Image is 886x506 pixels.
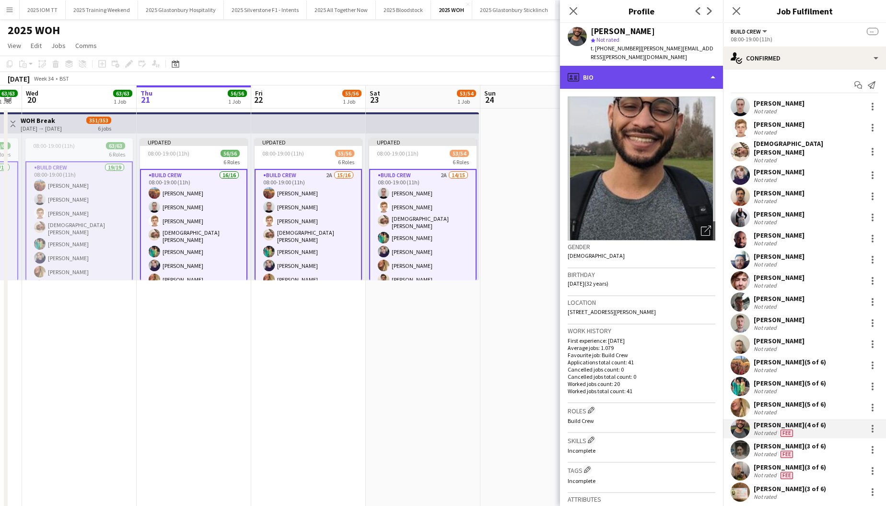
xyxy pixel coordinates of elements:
div: Not rated [754,240,779,247]
h3: Roles [568,405,715,415]
span: [DEMOGRAPHIC_DATA] [568,252,625,259]
span: Wed [26,89,38,97]
span: View [8,41,21,50]
div: [PERSON_NAME] (3 of 6) [754,463,826,471]
div: [PERSON_NAME] [754,231,804,240]
div: 08:00-19:00 (11h) [731,36,878,43]
div: Not rated [754,324,779,331]
span: 6 Roles [338,158,354,166]
div: Not rated [754,387,779,395]
p: Worked jobs total count: 41 [568,387,715,395]
span: 53/54 [450,150,469,157]
div: [PERSON_NAME] (5 of 6) [754,379,826,387]
div: Not rated [754,429,779,437]
span: 55/56 [335,150,354,157]
button: 2025 WOH [431,0,472,19]
div: [PERSON_NAME] [754,210,804,218]
p: Applications total count: 41 [568,359,715,366]
div: Not rated [754,471,779,479]
button: 2025 All Together Now [307,0,376,19]
div: [PERSON_NAME] [754,120,804,129]
img: Crew avatar or photo [568,96,715,241]
span: 6 Roles [453,158,469,166]
h3: Work history [568,326,715,335]
div: Not rated [754,493,779,500]
span: Build Crew [731,28,761,35]
span: Sun [484,89,496,97]
span: 63/63 [113,90,132,97]
div: [PERSON_NAME] (3 of 6) [754,484,826,493]
span: 6 Roles [109,151,125,158]
span: Build Crew [568,417,594,424]
span: 63/63 [106,142,125,149]
span: 08:00-19:00 (11h) [148,150,189,157]
div: Not rated [754,282,779,289]
div: [PERSON_NAME] (3 of 6) [754,442,826,450]
div: Crew has different fees then in role [779,471,795,479]
app-job-card: Updated08:00-19:00 (11h)55/566 RolesBuild Crew2A15/1608:00-19:00 (11h)[PERSON_NAME][PERSON_NAME][... [255,138,362,280]
p: Worked jobs count: 20 [568,380,715,387]
app-card-role: Build Crew2A14/1508:00-19:00 (11h)[PERSON_NAME][PERSON_NAME][DEMOGRAPHIC_DATA][PERSON_NAME][PERSO... [369,169,477,401]
span: 08:00-19:00 (11h) [377,150,419,157]
div: [PERSON_NAME] [754,273,804,282]
div: Not rated [754,176,779,183]
span: | [PERSON_NAME][EMAIL_ADDRESS][PERSON_NAME][DOMAIN_NAME] [591,45,713,60]
a: Edit [27,39,46,52]
div: [DATE] → [DATE] [21,125,62,132]
div: 1 Job [114,98,132,105]
div: [PERSON_NAME] [754,315,804,324]
div: Updated [140,138,247,146]
span: 53/54 [457,90,476,97]
span: 6 Roles [223,158,240,166]
span: Thu [140,89,152,97]
a: Jobs [47,39,70,52]
div: Not rated [754,450,779,458]
a: View [4,39,25,52]
p: Incomplete [568,477,715,484]
div: [DATE] [8,74,30,84]
span: 55/56 [342,90,361,97]
button: Build Crew [731,28,769,35]
h3: Gender [568,242,715,251]
p: Incomplete [568,447,715,454]
span: Comms [75,41,97,50]
span: 23 [368,94,380,105]
div: Updated [369,138,477,146]
button: 2025 Bloodstock [376,0,431,19]
button: 2025 IOM TT [20,0,66,19]
span: Fri [255,89,263,97]
span: Week 34 [32,75,56,82]
span: 351/353 [86,117,111,124]
app-job-card: 08:00-19:00 (11h)63/636 RolesBuild Crew19/1908:00-19:00 (11h)[PERSON_NAME][PERSON_NAME][PERSON_NA... [25,138,133,280]
button: 2025 Silverstone F1 - Intents [224,0,307,19]
h3: WOH Break [21,116,62,125]
div: 1 Job [457,98,476,105]
div: Open photos pop-in [696,221,715,241]
button: 2025 Glastonbury Hospitality [138,0,224,19]
div: Not rated [754,261,779,268]
span: Sat [370,89,380,97]
p: Cancelled jobs total count: 0 [568,373,715,380]
div: Updated [255,138,362,146]
p: Favourite job: Build Crew [568,351,715,359]
div: Not rated [754,303,779,310]
h3: Birthday [568,270,715,279]
div: Not rated [754,218,779,226]
button: 2025 Glastonbury Sticklinch [472,0,556,19]
span: 21 [139,94,152,105]
span: 56/56 [221,150,240,157]
div: [PERSON_NAME] (4 of 6) [754,421,826,429]
p: First experience: [DATE] [568,337,715,344]
span: -- [867,28,878,35]
div: [PERSON_NAME] [754,99,804,108]
span: 24 [483,94,496,105]
span: Fee [781,451,793,458]
div: Not rated [754,366,779,373]
p: Cancelled jobs count: 0 [568,366,715,373]
div: Crew has different fees then in role [779,429,795,437]
div: [PERSON_NAME] [754,168,804,176]
div: [PERSON_NAME] [591,27,655,36]
span: Edit [31,41,42,50]
div: BST [59,75,69,82]
span: [STREET_ADDRESS][PERSON_NAME] [568,308,656,315]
